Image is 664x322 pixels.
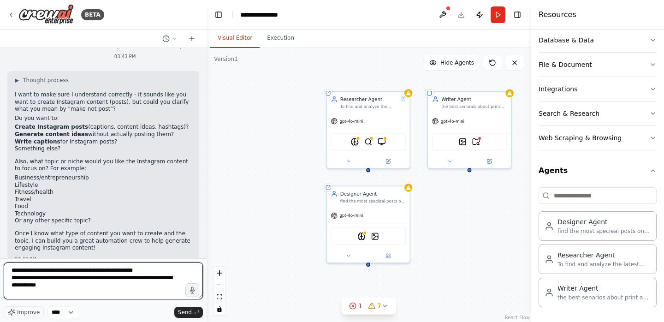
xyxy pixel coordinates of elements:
span: 7 [377,301,381,310]
p: Also, what topic or niche would you like the Instagram content to focus on? For example: [15,158,192,173]
img: DirectorySearchTool [472,138,480,146]
div: Version 1 [214,55,238,63]
button: Hide right sidebar [511,8,524,21]
button: 17 [342,298,396,315]
span: gpt-4o-mini [441,119,464,124]
div: Shared agent from repository [324,184,332,192]
div: React Flow controls [213,267,225,315]
div: Researcher AgentTo find and analyze the latest information on a given topic to provide the writer... [326,91,410,169]
h4: Resources [539,9,576,20]
span: gpt-4o-mini [339,213,363,219]
button: Hide Agents [424,55,480,70]
button: Web Scraping & Browsing [539,126,657,150]
li: Food [15,203,192,210]
strong: Create Instagram posts [15,124,88,130]
div: Shared agent from repository [425,89,433,97]
a: React Flow attribution [505,315,530,320]
li: for Instagram posts? [15,138,192,146]
li: Travel [15,196,192,203]
span: ▶ [15,77,19,84]
p: Once I know what type of content you want to create and the topic, I can build you a great automa... [15,230,192,252]
li: Business/entrepreneurship [15,174,192,182]
button: zoom out [213,279,225,291]
img: Logo [18,4,74,25]
button: toggle interactivity [213,303,225,315]
button: zoom in [213,267,225,279]
li: (captions, content ideas, hashtags)? [15,124,192,131]
button: Open in side panel [369,252,407,260]
button: Integrations [539,77,657,101]
li: without actually posting them? [15,131,192,138]
li: Technology [15,210,192,218]
button: Open in side panel [369,157,407,166]
span: Hide Agents [440,59,474,66]
div: To find and analyze the latest information on a given topic to provide the writer with accurate, ... [340,104,397,109]
li: Fitness/health [15,189,192,196]
img: DallETool [371,232,379,240]
p: I want to make sure I understand correctly - it sounds like you want to create Instagram content ... [15,91,192,113]
div: BETA [81,9,104,20]
span: Thought process [23,77,69,84]
div: Researcher Agent [340,96,397,103]
span: Improve [17,309,40,316]
li: Something else? [15,145,192,153]
div: Agents [539,184,657,315]
div: File & Document [539,60,592,69]
button: Switch to previous chat [159,33,181,44]
div: find the most specieal posts on the instagram -animation and motion graphy to explain about print... [340,198,406,204]
div: the best senarios about print and advertisment and good starts [557,294,651,301]
div: 03:43 PM [114,53,192,60]
div: Search & Research [539,109,599,118]
img: BrowserbaseLoadTool [378,138,386,146]
div: Integrations [539,84,577,94]
div: 03:43 PM [15,256,192,262]
img: AIMindTool [357,232,366,240]
button: Click to speak your automation idea [185,283,199,297]
li: Lifestyle [15,182,192,189]
img: BraveSearchTool [364,138,373,146]
button: Open in side panel [470,157,508,166]
strong: Generate content ideas [15,131,88,137]
button: Hide left sidebar [212,8,225,21]
li: Or any other specific topic? [15,217,192,225]
button: Search & Research [539,101,657,125]
nav: breadcrumb [240,10,288,19]
button: Improve [4,306,44,318]
div: Writer Agent [441,96,507,103]
button: ▶Thought process [15,77,69,84]
div: Designer Agentfind the most specieal posts on the instagram -animation and motion graphy to expla... [326,185,410,263]
button: Send [174,307,203,318]
strong: Write captions [15,138,60,145]
button: Execution [260,29,302,48]
div: Designer Agent [340,191,406,197]
button: fit view [213,291,225,303]
img: AIMindTool [351,138,359,146]
div: Writer Agentthe best senarios about print and advertisment and good startsgpt-4o-miniDallEToolDir... [427,91,512,169]
div: Database & Data [539,36,594,45]
div: Researcher Agent [557,250,651,260]
div: Writer Agent [557,284,651,293]
div: Web Scraping & Browsing [539,133,622,143]
div: the best senarios about print and advertisment and good starts [441,104,507,109]
div: Shared agent from repository [324,89,332,97]
img: DallETool [459,138,467,146]
button: File & Document [539,53,657,77]
span: Send [178,309,192,316]
div: find the most specieal posts on the instagram -animation and motion graphy to explain about print... [557,227,651,235]
button: Start a new chat [184,33,199,44]
span: gpt-4o-mini [339,119,363,124]
span: 1 [358,301,362,310]
button: Agents [539,158,657,184]
p: Do you want to: [15,115,192,122]
div: To find and analyze the latest information on a given topic to provide the writer with accurate, ... [557,261,651,268]
button: Visual Editor [210,29,260,48]
button: Database & Data [539,28,657,52]
div: Designer Agent [557,217,651,227]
